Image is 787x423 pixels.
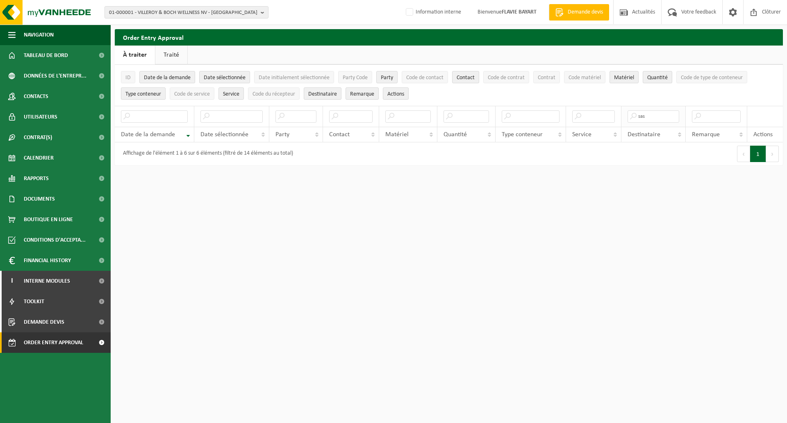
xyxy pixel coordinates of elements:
span: Actions [753,131,773,138]
span: ID [125,75,131,81]
span: Conditions d'accepta... [24,230,86,250]
span: Documents [24,189,55,209]
label: Information interne [404,6,461,18]
span: Date de la demande [144,75,191,81]
button: PartyParty: Activate to sort [376,71,398,83]
span: Remarque [350,91,374,97]
button: Type conteneurType conteneur: Activate to sort [121,87,166,100]
button: Code de contratCode de contrat: Activate to sort [483,71,529,83]
button: MatérielMatériel: Activate to sort [610,71,639,83]
span: Navigation [24,25,54,45]
span: Données de l'entrepr... [24,66,86,86]
a: Demande devis [549,4,609,21]
span: Remarque [692,131,720,138]
span: Toolkit [24,291,44,312]
span: Destinataire [308,91,337,97]
span: Contact [329,131,350,138]
button: Previous [737,146,750,162]
span: Tableau de bord [24,45,68,66]
button: Code de serviceCode de service: Activate to sort [170,87,214,100]
span: Financial History [24,250,71,271]
h2: Order Entry Approval [115,29,783,45]
button: ServiceService: Activate to sort [218,87,244,100]
span: Boutique en ligne [24,209,73,230]
span: Date sélectionnée [204,75,246,81]
button: DestinataireDestinataire : Activate to sort [304,87,341,100]
span: Code de type de conteneur [681,75,743,81]
span: Code du récepteur [252,91,295,97]
a: Traité [155,46,187,64]
span: Date initialement sélectionnée [259,75,330,81]
span: Code de service [174,91,210,97]
span: Service [572,131,591,138]
span: Matériel [614,75,634,81]
span: I [8,271,16,291]
button: Party CodeParty Code: Activate to sort [338,71,372,83]
span: Destinataire [628,131,660,138]
button: Code du récepteurCode du récepteur: Activate to sort [248,87,300,100]
button: IDID: Activate to sort [121,71,135,83]
button: 01-000001 - VILLEROY & BOCH WELLNESS NV - [GEOGRAPHIC_DATA] [105,6,268,18]
button: ContratContrat: Activate to sort [533,71,560,83]
button: Date sélectionnéeDate sélectionnée: Activate to sort [199,71,250,83]
span: Demande devis [24,312,64,332]
span: Actions [387,91,404,97]
span: Demande devis [566,8,605,16]
button: Code matérielCode matériel: Activate to sort [564,71,605,83]
button: ContactContact: Activate to sort [452,71,479,83]
span: Rapports [24,168,49,189]
button: Date initialement sélectionnéeDate initialement sélectionnée: Activate to sort [254,71,334,83]
button: RemarqueRemarque: Activate to sort [346,87,379,100]
strong: FLAVIE BAYART [502,9,537,15]
span: Party Code [343,75,368,81]
span: Calendrier [24,148,54,168]
span: Type conteneur [502,131,543,138]
span: Contact [457,75,475,81]
button: QuantitéQuantité: Activate to sort [643,71,672,83]
span: Type conteneur [125,91,161,97]
span: Utilisateurs [24,107,57,127]
a: À traiter [115,46,155,64]
span: Code matériel [569,75,601,81]
span: Contrat [538,75,555,81]
button: Code de contactCode de contact: Activate to sort [402,71,448,83]
span: Date de la demande [121,131,175,138]
span: Code de contrat [488,75,525,81]
button: Actions [383,87,409,100]
div: Affichage de l'élément 1 à 6 sur 6 éléments (filtré de 14 éléments au total) [119,146,293,161]
span: Interne modules [24,271,70,291]
span: Party [275,131,289,138]
span: 01-000001 - VILLEROY & BOCH WELLNESS NV - [GEOGRAPHIC_DATA] [109,7,257,19]
span: Matériel [385,131,409,138]
button: Code de type de conteneurCode de type de conteneur: Activate to sort [676,71,747,83]
span: Quantité [444,131,467,138]
span: Party [381,75,393,81]
button: Next [766,146,779,162]
span: Contacts [24,86,48,107]
button: 1 [750,146,766,162]
span: Code de contact [406,75,444,81]
span: Contrat(s) [24,127,52,148]
span: Order entry approval [24,332,83,353]
button: Date de la demandeDate de la demande: Activate to remove sorting [139,71,195,83]
span: Service [223,91,239,97]
span: Date sélectionnée [200,131,248,138]
span: Quantité [647,75,668,81]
